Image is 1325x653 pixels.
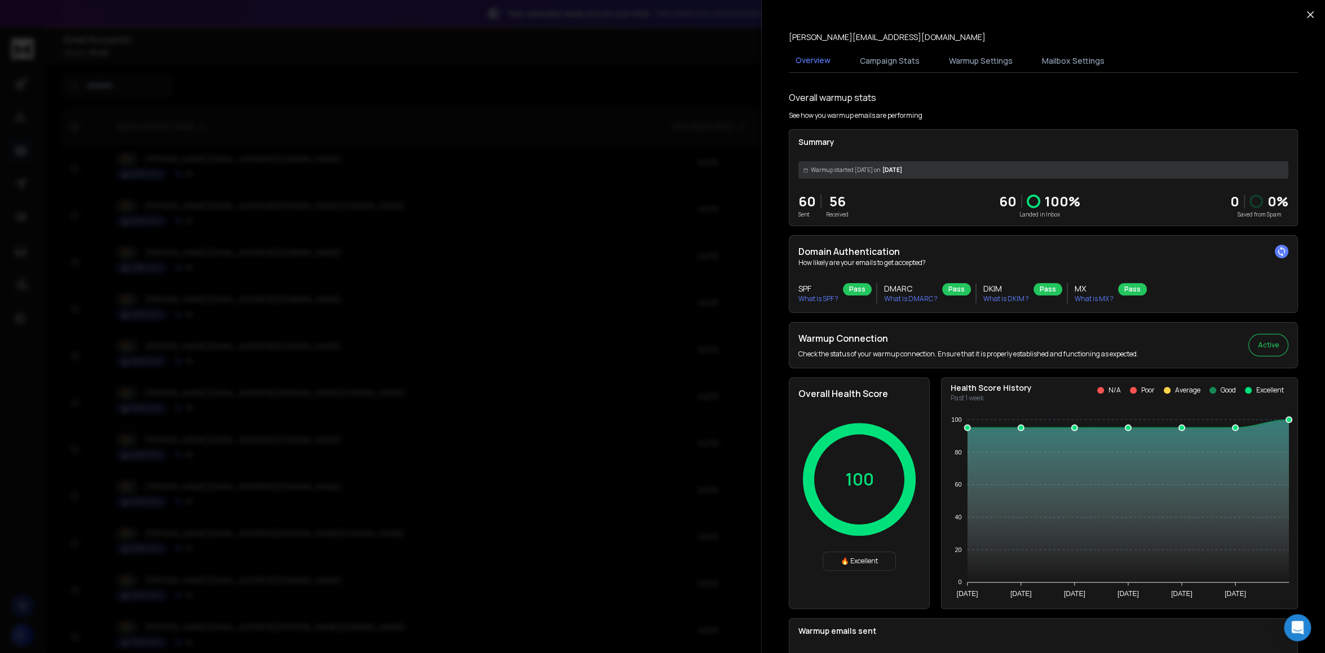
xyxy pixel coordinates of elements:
div: Pass [843,283,872,295]
p: Check the status of your warmup connection. Ensure that it is properly established and functionin... [798,350,1138,359]
p: Poor [1141,386,1155,395]
tspan: [DATE] [1171,589,1192,597]
p: Excellent [1256,386,1284,395]
tspan: 100 [951,416,961,423]
p: Sent [798,210,816,219]
tspan: 0 [959,579,962,585]
h3: DKIM [983,283,1029,294]
p: Landed in Inbox [999,210,1080,219]
tspan: 80 [955,448,961,455]
span: Warmup started [DATE] on [811,166,880,174]
p: [PERSON_NAME][EMAIL_ADDRESS][DOMAIN_NAME] [789,32,986,43]
tspan: 40 [955,514,961,520]
tspan: [DATE] [957,589,978,597]
p: Warmup emails sent [798,625,1288,637]
p: 100 % [1045,192,1080,210]
h2: Warmup Connection [798,332,1138,345]
p: 56 [826,192,849,210]
p: What is MX ? [1075,294,1114,303]
tspan: [DATE] [1064,589,1085,597]
tspan: [DATE] [1010,589,1032,597]
p: Saved from Spam [1230,210,1288,219]
p: Received [826,210,849,219]
h1: Overall warmup stats [789,91,876,104]
button: Overview [789,48,837,74]
p: How likely are your emails to get accepted? [798,258,1288,267]
p: What is SPF ? [798,294,838,303]
h2: Overall Health Score [798,387,920,400]
p: 60 [798,192,816,210]
p: N/A [1108,386,1121,395]
div: Pass [1033,283,1062,295]
p: Health Score History [951,382,1032,394]
p: What is DKIM ? [983,294,1029,303]
p: 60 [999,192,1017,210]
h3: DMARC [884,283,938,294]
tspan: [DATE] [1118,589,1139,597]
div: Open Intercom Messenger [1284,614,1311,641]
div: Pass [1118,283,1147,295]
div: [DATE] [798,161,1288,179]
p: Good [1221,386,1236,395]
p: What is DMARC ? [884,294,938,303]
p: 100 [845,469,874,489]
h2: Domain Authentication [798,245,1288,258]
p: See how you warmup emails are performing [789,111,922,120]
button: Active [1248,334,1288,356]
h3: MX [1075,283,1114,294]
strong: 0 [1230,192,1239,210]
div: 🔥 Excellent [823,551,896,571]
div: Pass [942,283,971,295]
tspan: 60 [955,481,961,488]
tspan: [DATE] [1225,589,1246,597]
p: Average [1175,386,1200,395]
button: Mailbox Settings [1035,48,1111,73]
p: 0 % [1267,192,1288,210]
p: Summary [798,136,1288,148]
button: Campaign Stats [853,48,926,73]
button: Warmup Settings [942,48,1019,73]
h3: SPF [798,283,838,294]
p: Past 1 week [951,394,1032,403]
tspan: 20 [955,546,961,553]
